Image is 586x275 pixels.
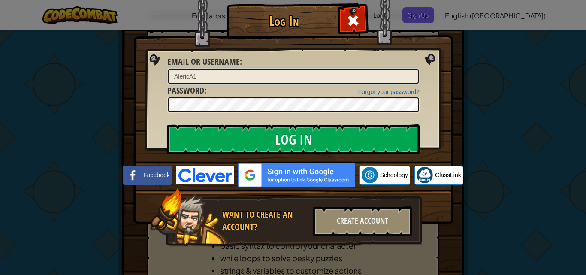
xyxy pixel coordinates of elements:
[176,166,234,184] img: clever-logo-blue.png
[238,163,355,187] img: gplus_sso_button2.svg
[167,56,242,68] label: :
[380,171,408,179] span: Schoology
[229,13,338,28] h1: Log In
[167,85,204,96] span: Password
[358,88,420,95] a: Forgot your password?
[362,167,378,183] img: schoology.png
[167,56,240,67] span: Email or Username
[167,85,206,97] label: :
[417,167,433,183] img: classlink-logo-small.png
[125,167,141,183] img: facebook_small.png
[435,171,461,179] span: ClassLink
[143,171,169,179] span: Facebook
[313,206,412,236] div: Create Account
[167,124,420,154] input: Log In
[222,209,308,233] div: Want to create an account?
